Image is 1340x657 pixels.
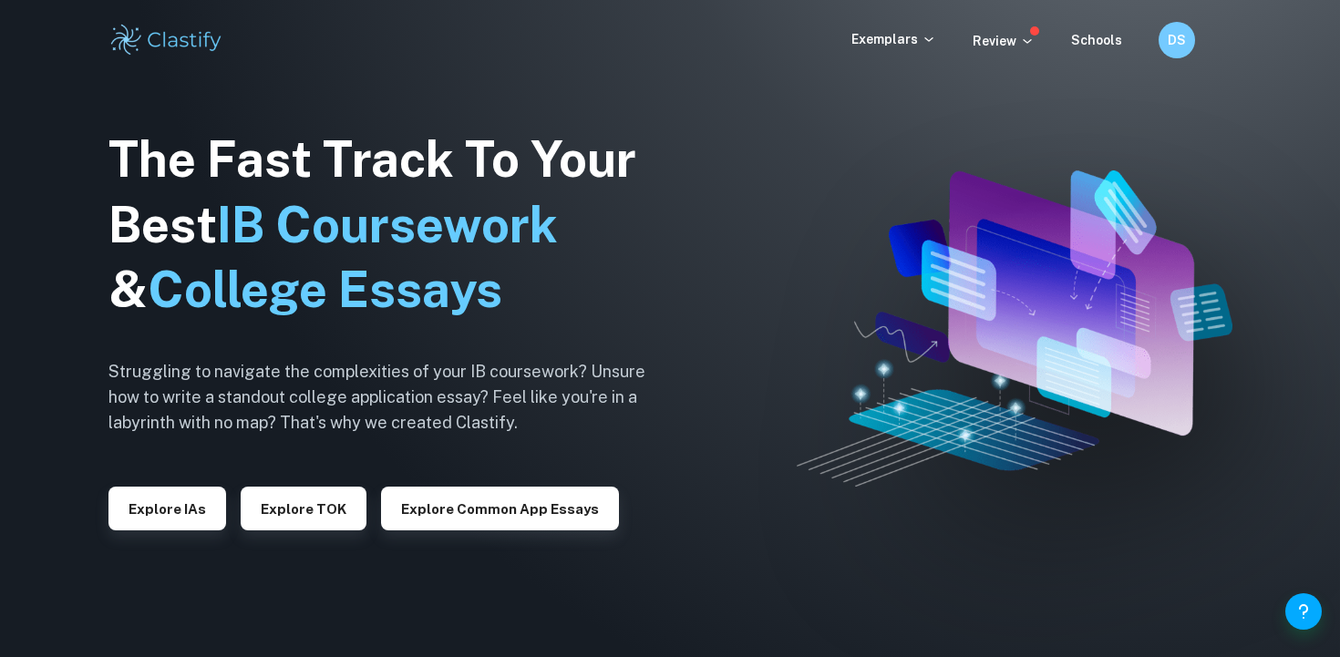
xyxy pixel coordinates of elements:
p: Exemplars [851,29,936,49]
a: Explore IAs [108,499,226,517]
button: Help and Feedback [1285,593,1322,630]
span: IB Coursework [217,196,558,253]
p: Review [973,31,1035,51]
h6: DS [1167,30,1188,50]
h6: Struggling to navigate the complexities of your IB coursework? Unsure how to write a standout col... [108,359,674,436]
button: Explore Common App essays [381,487,619,530]
a: Explore TOK [241,499,366,517]
img: Clastify hero [797,170,1233,486]
button: Explore TOK [241,487,366,530]
img: Clastify logo [108,22,224,58]
span: College Essays [148,261,502,318]
a: Schools [1071,33,1122,47]
a: Explore Common App essays [381,499,619,517]
h1: The Fast Track To Your Best & [108,127,674,323]
button: Explore IAs [108,487,226,530]
button: DS [1159,22,1195,58]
